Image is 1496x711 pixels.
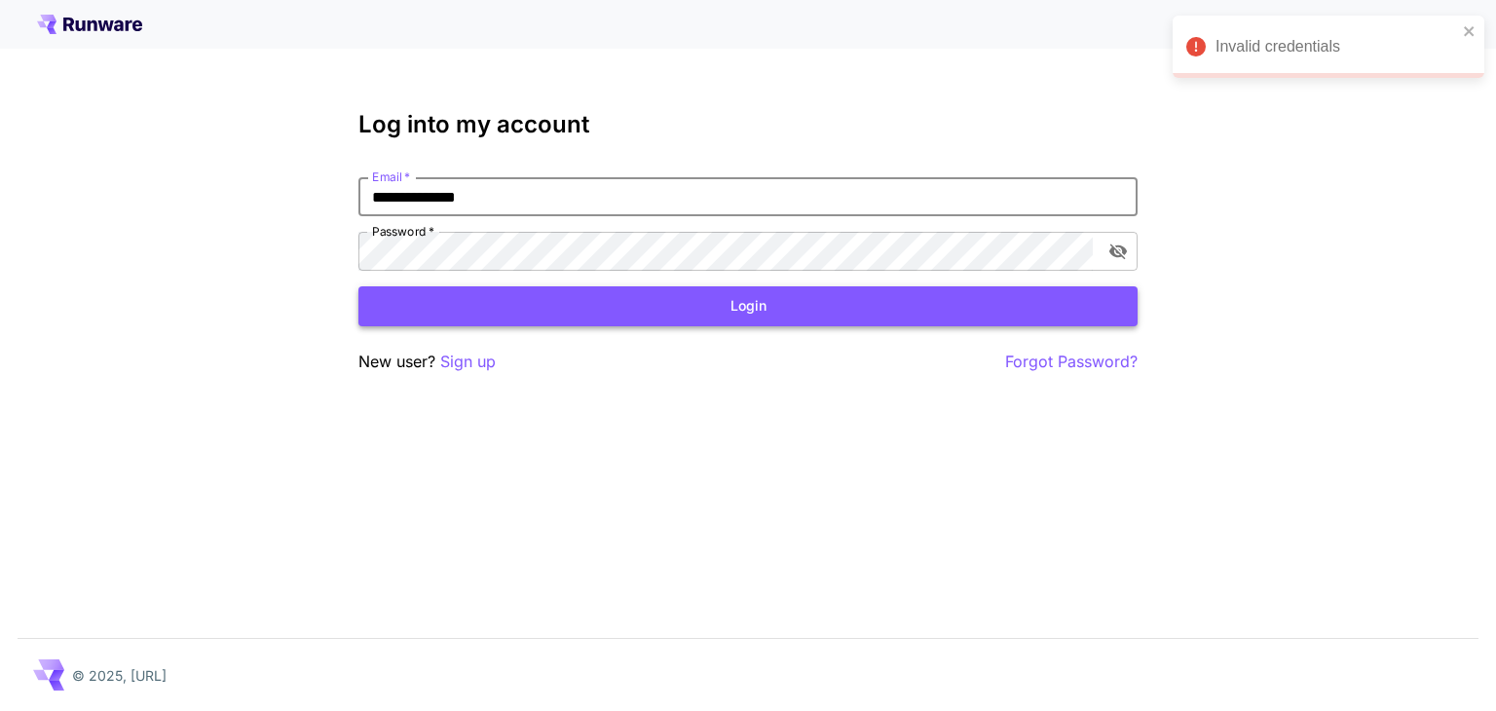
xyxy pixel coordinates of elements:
[358,286,1138,326] button: Login
[1463,23,1477,39] button: close
[372,223,434,240] label: Password
[72,665,167,686] p: © 2025, [URL]
[372,168,410,185] label: Email
[1215,35,1457,58] div: Invalid credentials
[1005,350,1138,374] button: Forgot Password?
[358,111,1138,138] h3: Log into my account
[1101,234,1136,269] button: toggle password visibility
[358,350,496,374] p: New user?
[440,350,496,374] button: Sign up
